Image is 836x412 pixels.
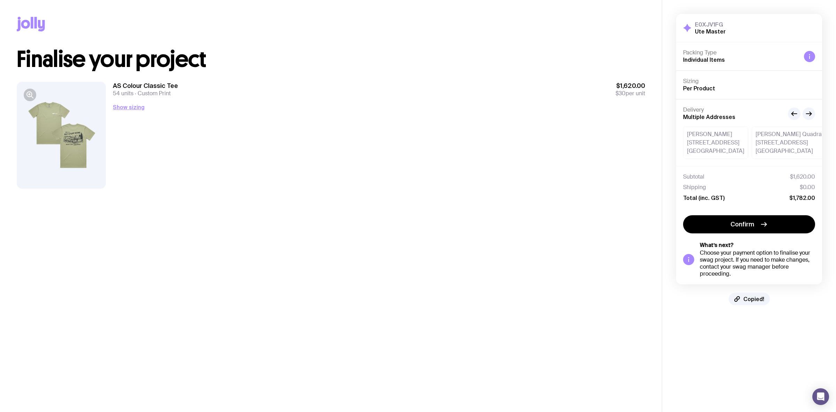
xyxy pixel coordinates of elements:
h1: Finalise your project [17,48,645,70]
button: Confirm [683,215,815,233]
span: Shipping [683,184,706,191]
h4: Sizing [683,78,815,85]
span: Confirm [730,220,754,229]
span: $1,782.00 [789,194,815,201]
div: Open Intercom Messenger [812,388,829,405]
span: $1,620.00 [790,173,815,180]
button: Show sizing [113,103,145,111]
h4: Delivery [683,106,782,113]
span: Multiple Addresses [683,114,735,120]
span: Per Product [683,85,715,91]
h2: Ute Master [695,28,726,35]
span: $30 [616,90,626,97]
span: Copied! [743,295,764,302]
span: per unit [616,90,645,97]
h3: AS Colour Classic Tee [113,82,178,90]
span: Total (inc. GST) [683,194,725,201]
span: Subtotal [683,173,704,180]
span: $0.00 [800,184,815,191]
span: 54 units [113,90,133,97]
span: Individual Items [683,57,725,63]
span: $1,620.00 [616,82,645,90]
h3: E0XJV1FG [695,21,726,28]
div: [PERSON_NAME] [STREET_ADDRESS] [GEOGRAPHIC_DATA] [683,126,748,159]
div: Choose your payment option to finalise your swag project. If you need to make changes, contact yo... [700,249,815,277]
span: Custom Print [133,90,171,97]
h5: What’s next? [700,242,815,249]
button: Copied! [729,293,770,305]
h4: Packing Type [683,49,798,56]
div: [PERSON_NAME] Quadra [STREET_ADDRESS] [GEOGRAPHIC_DATA] [752,126,826,159]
